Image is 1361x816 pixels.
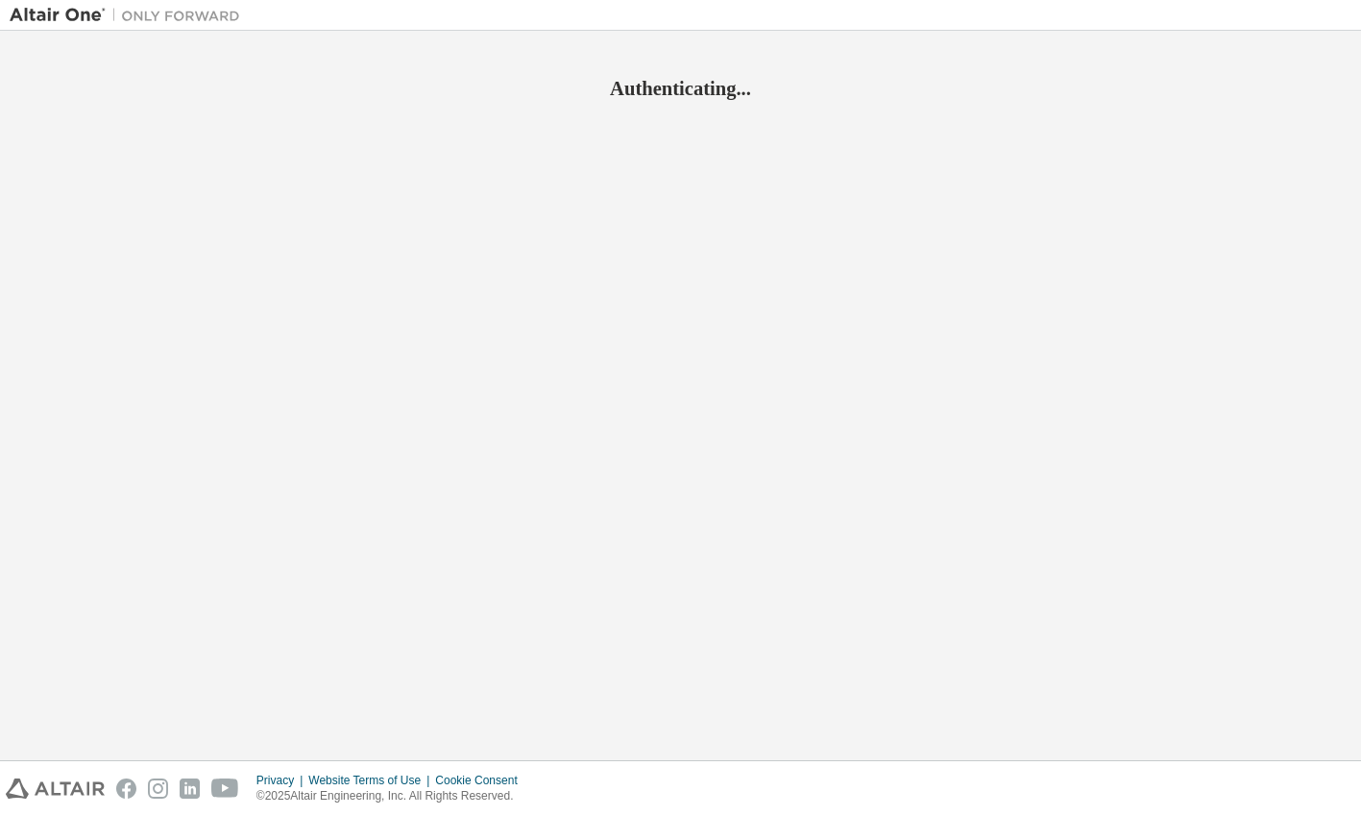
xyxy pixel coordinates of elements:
div: Privacy [256,773,308,788]
div: Cookie Consent [435,773,528,788]
img: youtube.svg [211,779,239,799]
img: instagram.svg [148,779,168,799]
img: facebook.svg [116,779,136,799]
img: altair_logo.svg [6,779,105,799]
div: Website Terms of Use [308,773,435,788]
h2: Authenticating... [10,76,1351,101]
img: Altair One [10,6,250,25]
p: © 2025 Altair Engineering, Inc. All Rights Reserved. [256,788,529,804]
img: linkedin.svg [180,779,200,799]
